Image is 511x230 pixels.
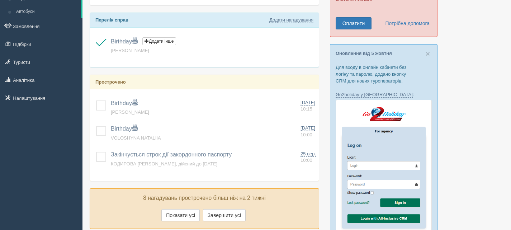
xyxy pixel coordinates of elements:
[301,151,316,157] span: 25 вер.
[111,100,138,106] a: Birthday
[301,158,312,163] span: 10:00
[111,109,149,115] a: [PERSON_NAME]
[95,194,313,202] p: 8 нагадувань прострочено більш ніж на 2 тижні
[301,125,316,138] a: [DATE] 10:00
[380,17,430,29] a: Потрібна допомога
[301,106,312,112] span: 10:15
[426,50,430,57] button: Close
[142,37,176,45] button: Додати інше
[426,50,430,58] span: ×
[111,161,217,166] a: КОДИРОВА [PERSON_NAME], дійсний до [DATE]
[301,100,315,105] span: [DATE]
[336,51,392,56] a: Оновлення від 5 жовтня
[203,209,246,221] button: Завершити усі
[336,92,413,98] a: Go2holiday у [GEOGRAPHIC_DATA]
[301,151,316,164] a: 25 вер. 10:00
[301,99,316,113] a: [DATE] 10:15
[301,132,312,137] span: 10:00
[336,91,432,98] p: :
[111,48,149,53] a: [PERSON_NAME]
[95,17,128,23] b: Перелік справ
[336,17,372,29] a: Оплатити
[111,135,161,141] a: VOLOSHYNA NATALIIA
[13,5,81,18] a: Автобуси
[111,151,232,158] a: Закінчується строк дії закордонного паспорту
[95,79,126,85] b: Прострочено
[336,64,432,84] p: Для входу в онлайн кабінети без логіну та паролю, додано кнопку CRM для нових туроператорів.
[111,126,138,132] a: Birthday
[161,209,200,221] button: Показати усі
[301,125,315,131] span: [DATE]
[269,17,313,23] a: Додати нагадування
[111,38,138,44] a: Birthday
